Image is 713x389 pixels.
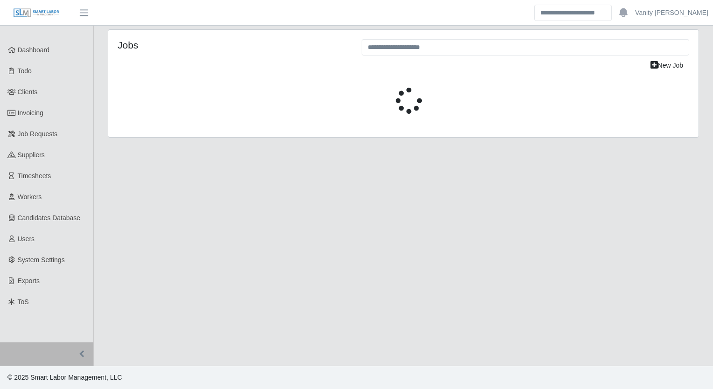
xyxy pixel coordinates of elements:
[18,277,40,285] span: Exports
[18,46,50,54] span: Dashboard
[635,8,708,18] a: Vanity [PERSON_NAME]
[18,67,32,75] span: Todo
[18,214,81,222] span: Candidates Database
[18,256,65,264] span: System Settings
[7,374,122,381] span: © 2025 Smart Labor Management, LLC
[13,8,60,18] img: SLM Logo
[18,235,35,243] span: Users
[644,57,689,74] a: New Job
[18,109,43,117] span: Invoicing
[18,172,51,180] span: Timesheets
[18,151,45,159] span: Suppliers
[18,298,29,306] span: ToS
[534,5,612,21] input: Search
[18,130,58,138] span: Job Requests
[18,88,38,96] span: Clients
[118,39,348,51] h4: Jobs
[18,193,42,201] span: Workers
